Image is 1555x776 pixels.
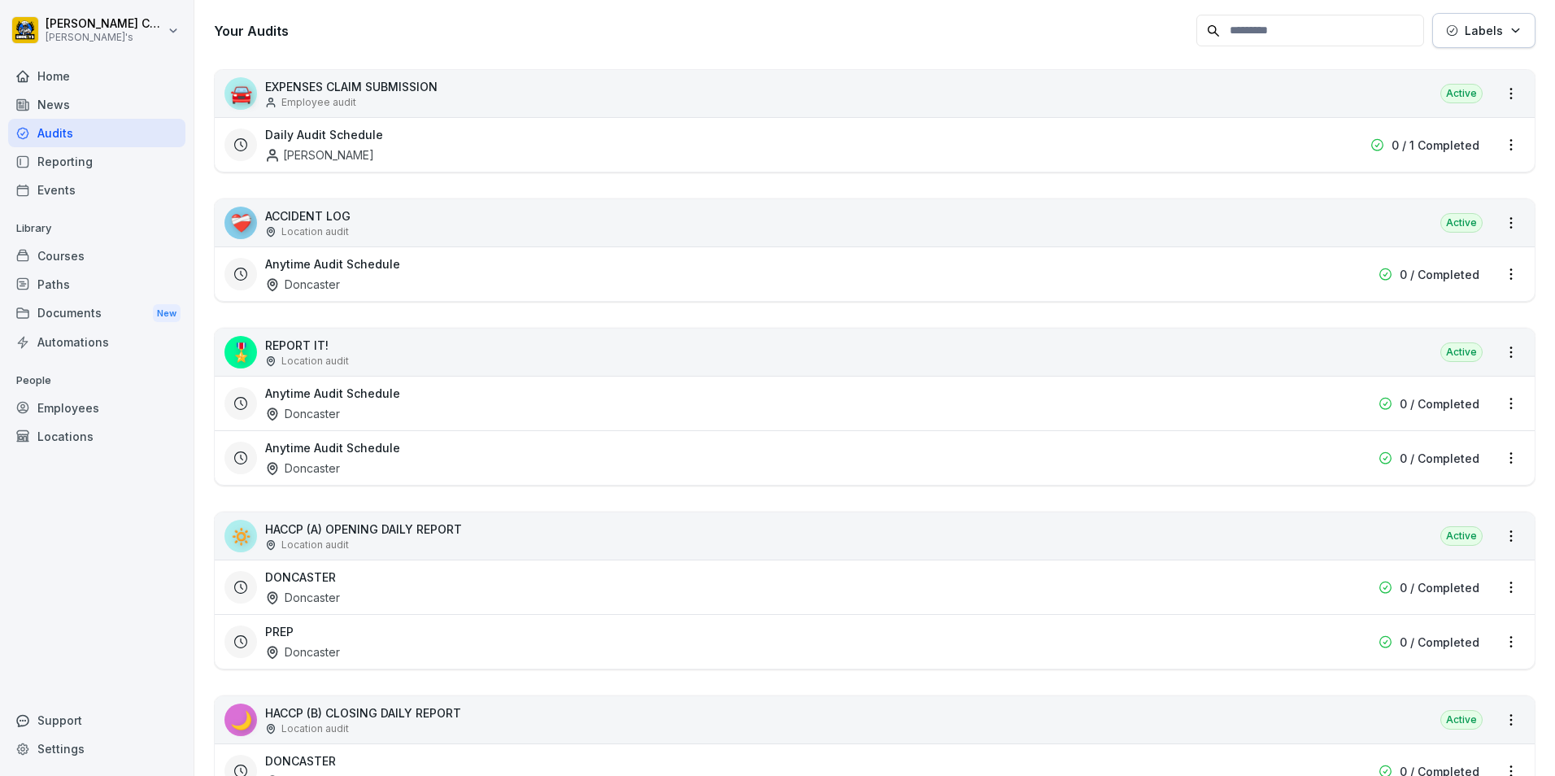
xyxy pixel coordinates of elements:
div: [PERSON_NAME] [265,146,374,163]
h3: PREP [265,623,294,640]
h3: Anytime Audit Schedule [265,385,400,402]
p: [PERSON_NAME] Calladine [46,17,164,31]
div: Active [1440,213,1483,233]
div: Active [1440,342,1483,362]
div: Doncaster [265,460,340,477]
div: Doncaster [265,589,340,606]
h3: Daily Audit Schedule [265,126,383,143]
div: Support [8,706,185,735]
a: Settings [8,735,185,763]
div: Active [1440,84,1483,103]
button: Labels [1432,13,1535,48]
p: 0 / Completed [1400,634,1479,651]
p: Location audit [281,538,349,552]
p: EXPENSES CLAIM SUBMISSION [265,78,438,95]
a: Paths [8,270,185,299]
p: 0 / Completed [1400,450,1479,467]
p: Labels [1465,22,1503,39]
div: Active [1440,526,1483,546]
div: Doncaster [265,276,340,293]
div: 🎖️ [224,336,257,368]
p: 0 / Completed [1400,395,1479,412]
div: Doncaster [265,405,340,422]
p: [PERSON_NAME]'s [46,32,164,43]
div: 🚘 [224,77,257,110]
p: 0 / 1 Completed [1392,137,1479,154]
p: Location audit [281,354,349,368]
p: 0 / Completed [1400,266,1479,283]
div: Active [1440,710,1483,730]
div: New [153,304,181,323]
h3: Your Audits [214,22,1188,40]
p: REPORT IT! [265,337,349,354]
div: 🔅 [224,520,257,552]
a: Events [8,176,185,204]
a: Automations [8,328,185,356]
p: HACCP (B) CLOSING DAILY REPORT [265,704,461,722]
a: Locations [8,422,185,451]
h3: DONCASTER [265,569,336,586]
a: Courses [8,242,185,270]
a: Audits [8,119,185,147]
p: Location audit [281,722,349,736]
a: Employees [8,394,185,422]
a: Home [8,62,185,90]
p: People [8,368,185,394]
p: ACCIDENT LOG [265,207,351,225]
h3: Anytime Audit Schedule [265,255,400,272]
div: Doncaster [265,643,340,660]
a: Reporting [8,147,185,176]
div: Documents [8,299,185,329]
a: DocumentsNew [8,299,185,329]
p: Location audit [281,225,349,239]
p: 0 / Completed [1400,579,1479,596]
p: Employee audit [281,95,356,110]
a: News [8,90,185,119]
div: 🌙 [224,704,257,736]
p: HACCP (A) OPENING DAILY REPORT [265,521,462,538]
h3: DONCASTER [265,752,336,769]
p: Library [8,216,185,242]
h3: Anytime Audit Schedule [265,439,400,456]
div: ❤️‍🩹 [224,207,257,239]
